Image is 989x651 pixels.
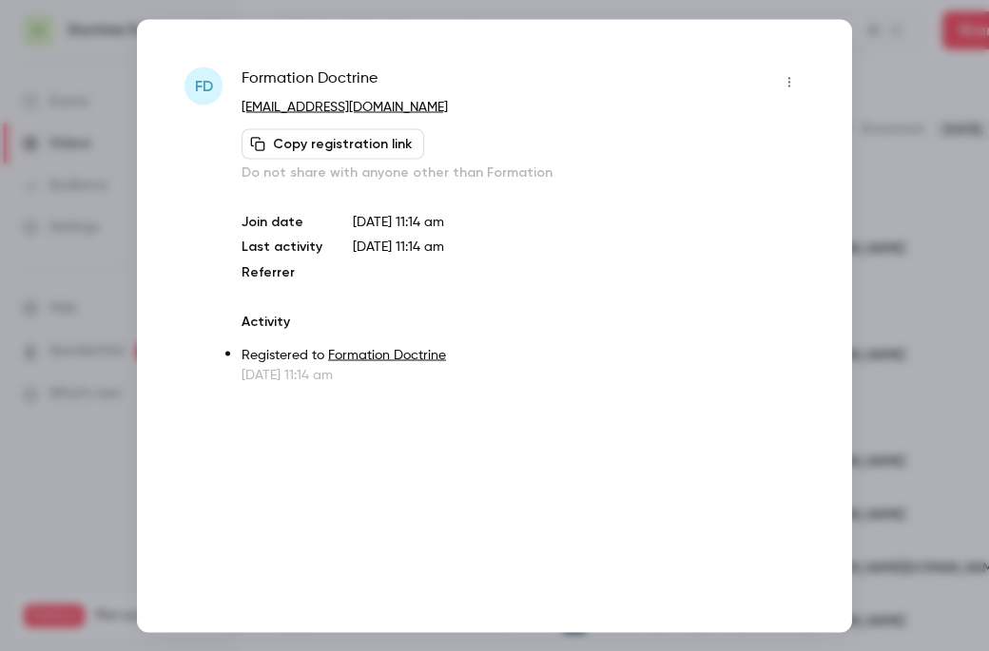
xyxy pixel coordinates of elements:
[242,212,322,231] p: Join date
[242,67,378,97] span: Formation Doctrine
[353,212,805,231] p: [DATE] 11:14 am
[328,348,446,361] a: Formation Doctrine
[242,237,322,257] p: Last activity
[242,163,805,182] p: Do not share with anyone other than Formation
[353,239,444,253] span: [DATE] 11:14 am
[195,74,213,97] span: FD
[242,345,805,365] p: Registered to
[242,312,805,331] p: Activity
[242,365,805,384] p: [DATE] 11:14 am
[242,262,322,281] p: Referrer
[242,128,424,159] button: Copy registration link
[242,100,448,113] a: [EMAIL_ADDRESS][DOMAIN_NAME]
